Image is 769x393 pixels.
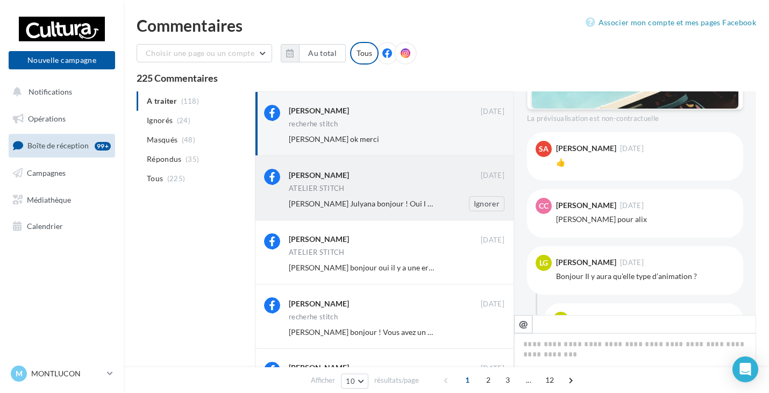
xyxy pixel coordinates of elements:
[147,134,177,145] span: Masqués
[481,235,504,245] span: [DATE]
[289,362,349,373] div: [PERSON_NAME]
[620,259,644,266] span: [DATE]
[31,368,103,379] p: MONTLUCON
[520,371,537,389] span: ...
[289,298,349,309] div: [PERSON_NAME]
[556,271,735,282] div: Bonjour Il y aura qu’elle type d’animation ?
[6,81,113,103] button: Notifications
[28,114,66,123] span: Opérations
[289,170,349,181] div: [PERSON_NAME]
[556,145,616,152] div: [PERSON_NAME]
[527,110,743,124] div: La prévisualisation est non-contractuelle
[586,16,756,29] a: Associer mon compte et mes pages Facebook
[341,374,368,389] button: 10
[539,258,548,268] span: LG
[137,44,272,62] button: Choisir une page ou un compte
[6,108,117,130] a: Opérations
[480,371,497,389] span: 2
[146,48,254,58] span: Choisir une page ou un compte
[481,364,504,374] span: [DATE]
[16,368,23,379] span: M
[95,142,111,151] div: 99+
[469,196,504,211] button: Ignorer
[311,375,335,385] span: Afficher
[620,202,644,209] span: [DATE]
[459,371,476,389] span: 1
[732,356,758,382] div: Open Intercom Messenger
[499,371,516,389] span: 3
[481,171,504,181] span: [DATE]
[27,195,71,204] span: Médiathèque
[147,115,173,126] span: Ignorés
[9,363,115,384] a: M MONTLUCON
[6,162,117,184] a: Campagnes
[620,145,644,152] span: [DATE]
[289,234,349,245] div: [PERSON_NAME]
[9,51,115,69] button: Nouvelle campagne
[29,87,72,96] span: Notifications
[289,249,345,256] div: ATELIER STITCH
[374,375,419,385] span: résultats/page
[167,174,186,183] span: (225)
[27,168,66,177] span: Campagnes
[289,105,349,116] div: [PERSON_NAME]
[519,319,528,328] i: @
[137,17,756,33] div: Commentaires
[289,263,514,272] span: [PERSON_NAME] bonjour oui il y a une erreur sur la publication 😅
[177,116,190,125] span: (24)
[6,215,117,238] a: Calendrier
[27,141,89,150] span: Boîte de réception
[539,144,549,154] span: SA
[481,299,504,309] span: [DATE]
[289,313,338,320] div: recherhe stitch
[281,44,346,62] button: Au total
[186,155,199,163] span: (35)
[539,201,549,211] span: CC
[556,259,616,266] div: [PERSON_NAME]
[556,157,735,168] div: 👍
[346,377,355,385] span: 10
[541,371,559,389] span: 12
[182,135,195,144] span: (48)
[6,134,117,157] a: Boîte de réception99+
[299,44,346,62] button: Au total
[514,315,532,333] button: @
[27,221,63,231] span: Calendrier
[350,42,379,65] div: Tous
[555,315,567,325] span: MC
[556,202,616,209] div: [PERSON_NAME]
[289,120,338,127] div: recherhe stitch
[6,189,117,211] a: Médiathèque
[147,173,163,184] span: Tous
[137,73,756,83] div: 225 Commentaires
[556,214,735,225] div: [PERSON_NAME] pour alix
[289,185,345,192] div: ATELIER STITCH
[481,107,504,117] span: [DATE]
[289,134,379,144] span: [PERSON_NAME] ok merci
[147,154,182,165] span: Répondus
